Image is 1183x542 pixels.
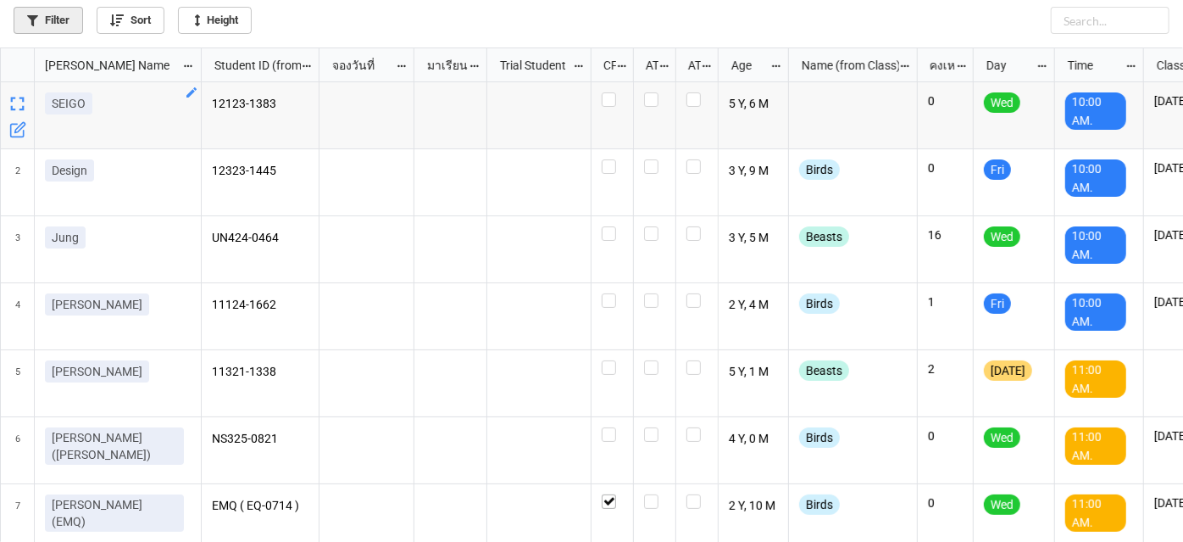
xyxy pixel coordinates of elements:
[729,427,779,451] p: 4 Y, 0 M
[928,226,963,243] p: 16
[15,149,20,215] span: 2
[799,427,840,448] div: Birds
[212,293,309,317] p: 11124-1662
[984,226,1020,247] div: Wed
[729,226,779,250] p: 3 Y, 5 M
[35,56,182,75] div: [PERSON_NAME] Name
[928,92,963,109] p: 0
[984,293,1011,314] div: Fri
[1065,92,1126,130] div: 10:00 AM.
[799,226,849,247] div: Beasts
[15,216,20,282] span: 3
[178,7,252,34] a: Height
[919,56,955,75] div: คงเหลือ (from Nick Name)
[976,56,1036,75] div: Day
[729,92,779,116] p: 5 Y, 6 M
[212,159,309,183] p: 12323-1445
[799,495,840,515] div: Birds
[729,495,779,518] p: 2 Y, 10 M
[1065,226,1126,264] div: 10:00 AM.
[52,296,142,313] p: [PERSON_NAME]
[15,283,20,349] span: 4
[52,429,177,463] p: [PERSON_NAME] ([PERSON_NAME])
[1058,56,1125,75] div: Time
[729,360,779,384] p: 5 Y, 1 M
[212,427,309,451] p: NS325-0821
[52,229,79,246] p: Jung
[204,56,301,75] div: Student ID (from [PERSON_NAME] Name)
[1065,495,1126,532] div: 11:00 AM.
[212,226,309,250] p: UN424-0464
[1065,360,1126,398] div: 11:00 AM.
[1051,7,1169,34] input: Search...
[729,293,779,317] p: 2 Y, 4 M
[1065,293,1126,331] div: 10:00 AM.
[322,56,396,75] div: จองวันที่
[928,360,963,377] p: 2
[1065,159,1126,197] div: 10:00 AM.
[799,293,840,314] div: Birds
[984,427,1020,448] div: Wed
[928,159,963,176] p: 0
[678,56,702,75] div: ATK
[52,496,177,530] p: [PERSON_NAME] (EMQ)
[593,56,617,75] div: CF
[212,495,309,518] p: EMQ ( EQ-0714 )
[928,427,963,444] p: 0
[928,495,963,511] p: 0
[15,350,20,416] span: 5
[417,56,469,75] div: มาเรียน
[52,95,86,112] p: SEIGO
[729,159,779,183] p: 3 Y, 9 M
[984,495,1020,515] div: Wed
[791,56,898,75] div: Name (from Class)
[799,159,840,180] div: Birds
[490,56,573,75] div: Trial Student
[984,159,1011,180] div: Fri
[636,56,659,75] div: ATT
[1,48,202,82] div: grid
[1065,427,1126,465] div: 11:00 AM.
[212,92,309,116] p: 12123-1383
[97,7,164,34] a: Sort
[52,363,142,380] p: [PERSON_NAME]
[721,56,771,75] div: Age
[212,360,309,384] p: 11321-1338
[984,92,1020,113] div: Wed
[14,7,83,34] a: Filter
[928,293,963,310] p: 1
[52,162,87,179] p: Design
[15,417,20,483] span: 6
[799,360,849,381] div: Beasts
[984,360,1032,381] div: [DATE]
